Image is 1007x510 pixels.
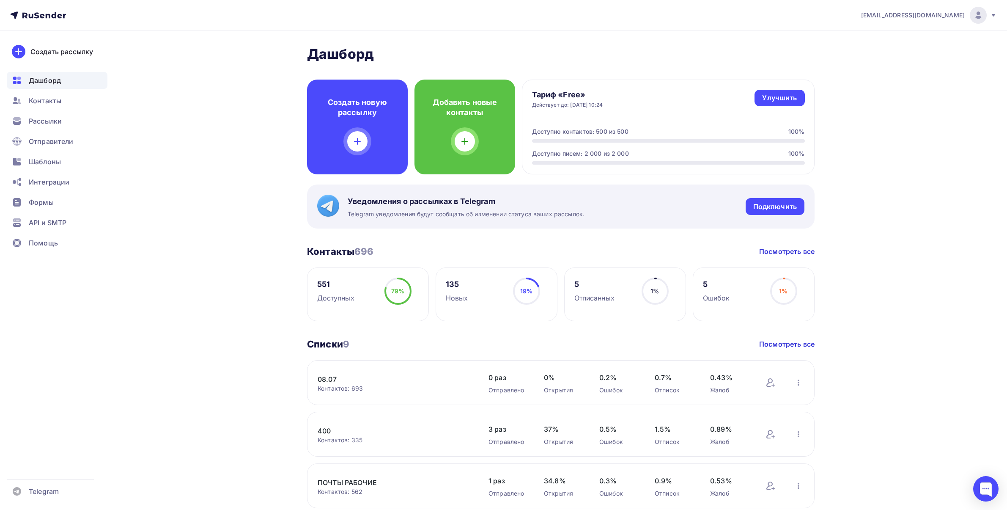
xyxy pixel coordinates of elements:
[762,93,797,103] div: Улучшить
[29,75,61,85] span: Дашборд
[348,210,584,218] span: Telegram уведомления будут сообщать об изменении статуса ваших рассылок.
[532,90,603,100] h4: Тариф «Free»
[7,133,107,150] a: Отправители
[488,438,527,446] div: Отправлено
[544,372,582,383] span: 0%
[703,279,730,289] div: 5
[532,149,629,158] div: Доступно писем: 2 000 из 2 000
[307,46,815,63] h2: Дашборд
[488,476,527,486] span: 1 раз
[710,386,749,394] div: Жалоб
[753,202,797,212] div: Подключить
[307,338,349,350] h3: Списки
[532,102,603,108] div: Действует до: [DATE] 10:24
[29,486,59,496] span: Telegram
[29,96,61,106] span: Контакты
[307,245,374,257] h3: Контакты
[655,386,693,394] div: Отписок
[29,116,62,126] span: Рассылки
[7,72,107,89] a: Дашборд
[488,386,527,394] div: Отправлено
[7,194,107,211] a: Формы
[532,127,628,136] div: Доступно контактов: 500 из 500
[29,177,69,187] span: Интеграции
[446,279,468,289] div: 135
[348,196,584,207] span: Уведомления о рассылках в Telegram
[599,386,638,394] div: Ошибок
[29,218,66,228] span: API и SMTP
[710,424,749,434] span: 0.89%
[318,426,461,436] a: 400
[391,287,404,295] span: 79%
[354,246,373,257] span: 696
[318,477,461,488] a: ПОЧТЫ РАБОЧИЕ
[650,287,659,295] span: 1%
[655,476,693,486] span: 0.9%
[29,136,74,146] span: Отправители
[318,436,472,444] div: Контактов: 335
[710,476,749,486] span: 0.53%
[544,489,582,498] div: Открытия
[788,149,805,158] div: 100%
[488,424,527,434] span: 3 раз
[655,489,693,498] div: Отписок
[544,438,582,446] div: Открытия
[30,47,93,57] div: Создать рассылку
[446,293,468,303] div: Новых
[488,372,527,383] span: 0 раз
[861,7,997,24] a: [EMAIL_ADDRESS][DOMAIN_NAME]
[574,293,615,303] div: Отписанных
[710,489,749,498] div: Жалоб
[655,438,693,446] div: Отписок
[861,11,965,19] span: [EMAIL_ADDRESS][DOMAIN_NAME]
[317,279,354,289] div: 551
[29,197,54,207] span: Формы
[759,246,815,256] a: Посмотреть все
[655,424,693,434] span: 1.5%
[318,384,472,393] div: Контактов: 693
[779,287,787,295] span: 1%
[599,372,638,383] span: 0.2%
[318,488,472,496] div: Контактов: 562
[7,153,107,170] a: Шаблоны
[318,374,461,384] a: 08.07
[29,157,61,167] span: Шаблоны
[544,424,582,434] span: 37%
[574,279,615,289] div: 5
[710,438,749,446] div: Жалоб
[343,339,349,350] span: 9
[703,293,730,303] div: Ошибок
[710,372,749,383] span: 0.43%
[788,127,805,136] div: 100%
[599,438,638,446] div: Ошибок
[544,386,582,394] div: Открытия
[599,489,638,498] div: Ошибок
[428,97,502,118] h4: Добавить новые контакты
[29,238,58,248] span: Помощь
[321,97,394,118] h4: Создать новую рассылку
[599,476,638,486] span: 0.3%
[599,424,638,434] span: 0.5%
[759,339,815,349] a: Посмотреть все
[7,92,107,109] a: Контакты
[520,287,532,295] span: 19%
[544,476,582,486] span: 34.8%
[317,293,354,303] div: Доступных
[655,372,693,383] span: 0.7%
[488,489,527,498] div: Отправлено
[7,113,107,130] a: Рассылки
